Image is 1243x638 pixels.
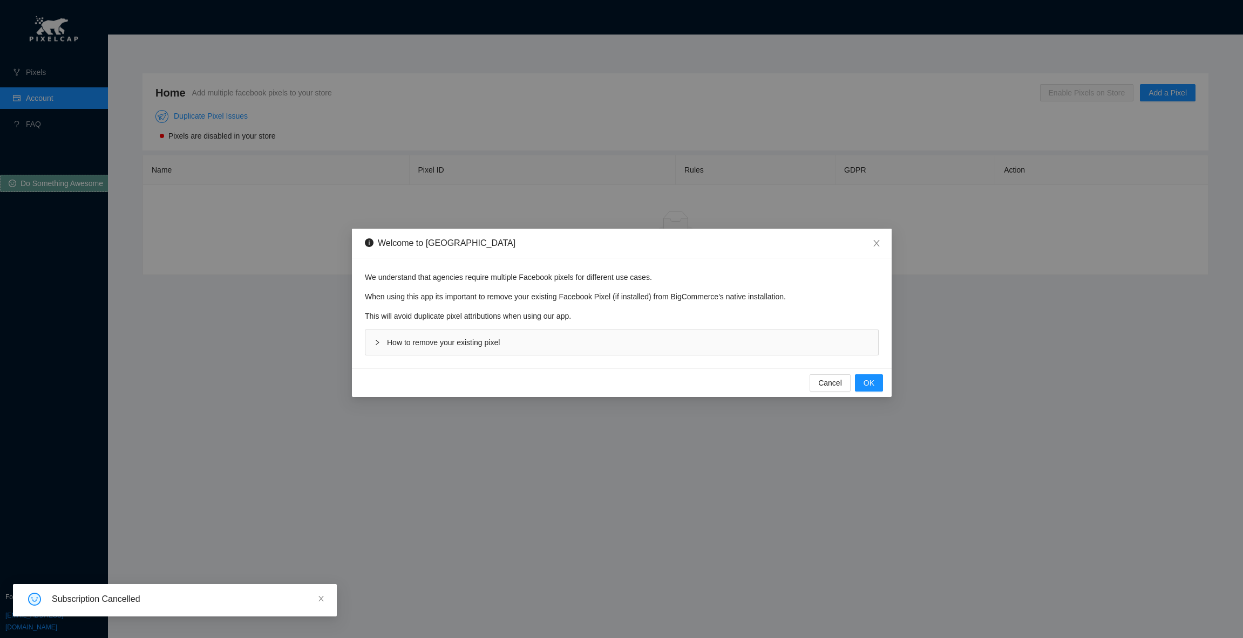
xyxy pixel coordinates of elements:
[28,593,41,606] span: smile
[365,238,373,247] span: info-circle
[365,330,878,355] div: rightHow to remove your existing pixel
[317,595,325,602] span: close
[365,271,879,283] p: We understand that agencies require multiple Facebook pixels for different use cases.
[872,239,881,248] span: close
[863,377,874,389] span: OK
[854,374,882,392] button: OK
[374,333,381,346] span: right
[365,310,879,322] p: This will avoid duplicate pixel attributions when using our app.
[378,237,515,249] div: Welcome to [GEOGRAPHIC_DATA]
[365,291,879,303] p: When using this app its important to remove your existing Facebook Pixel (if installed) from BigC...
[818,377,842,389] span: Cancel
[52,593,324,606] div: Subscription Cancelled
[861,229,892,259] button: Close
[387,338,500,347] span: How to remove your existing pixel
[810,374,851,392] button: Cancel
